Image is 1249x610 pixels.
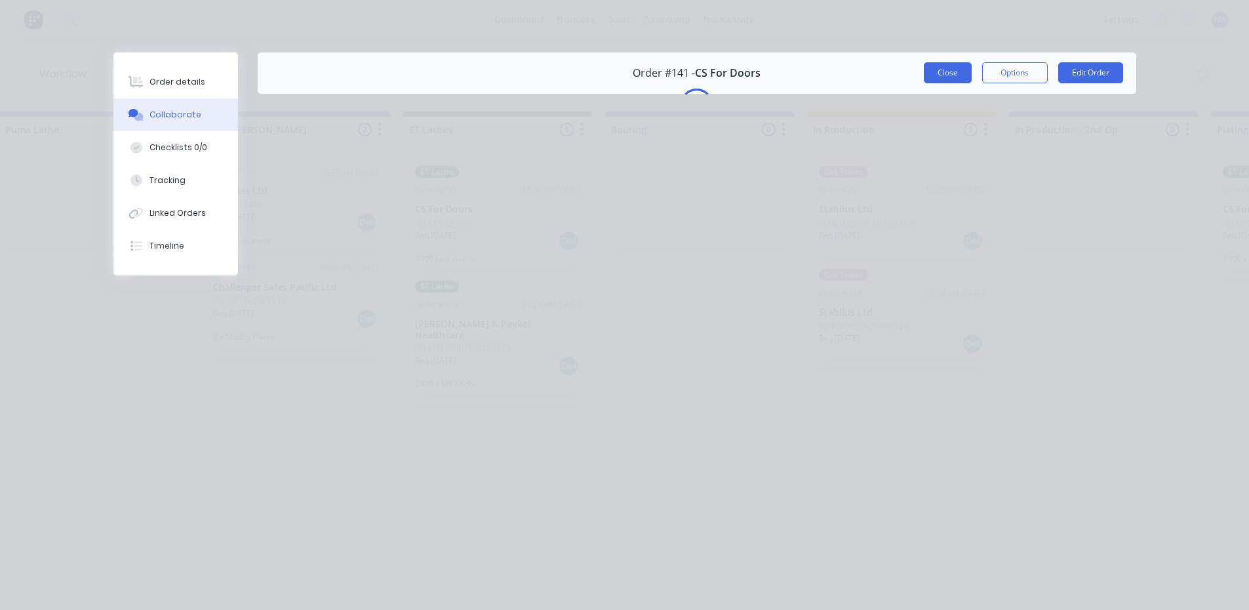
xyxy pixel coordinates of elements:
[149,174,186,186] div: Tracking
[113,164,238,197] button: Tracking
[113,131,238,164] button: Checklists 0/0
[149,207,206,219] div: Linked Orders
[695,67,761,79] span: CS For Doors
[982,62,1048,83] button: Options
[113,230,238,262] button: Timeline
[924,62,972,83] button: Close
[1058,62,1123,83] button: Edit Order
[113,98,238,131] button: Collaborate
[149,109,201,121] div: Collaborate
[113,66,238,98] button: Order details
[149,142,207,153] div: Checklists 0/0
[633,67,695,79] span: Order #141 -
[113,197,238,230] button: Linked Orders
[149,240,184,252] div: Timeline
[149,76,205,88] div: Order details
